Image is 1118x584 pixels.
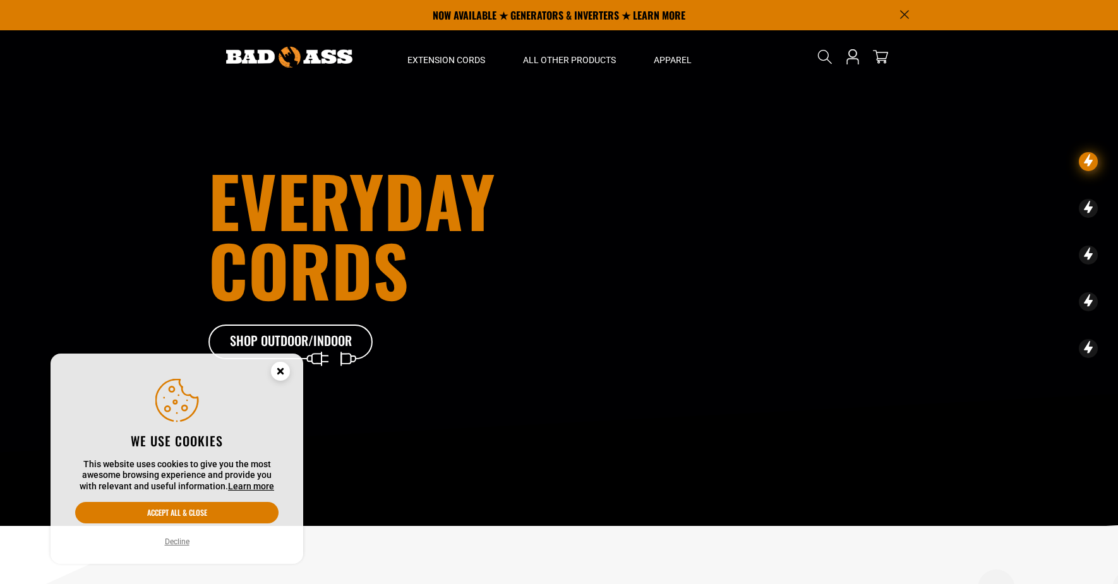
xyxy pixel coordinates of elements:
a: Learn more [228,481,274,491]
span: Apparel [654,54,692,66]
summary: Extension Cords [388,30,504,83]
h1: Everyday cords [208,165,629,304]
aside: Cookie Consent [51,354,303,564]
button: Accept all & close [75,502,279,523]
summary: Search [815,47,835,67]
h2: We use cookies [75,432,279,449]
summary: Apparel [635,30,711,83]
img: Bad Ass Extension Cords [226,47,352,68]
button: Decline [161,535,193,548]
span: Extension Cords [407,54,485,66]
a: Shop Outdoor/Indoor [208,325,373,360]
p: This website uses cookies to give you the most awesome browsing experience and provide you with r... [75,459,279,492]
span: All Other Products [523,54,616,66]
summary: All Other Products [504,30,635,83]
